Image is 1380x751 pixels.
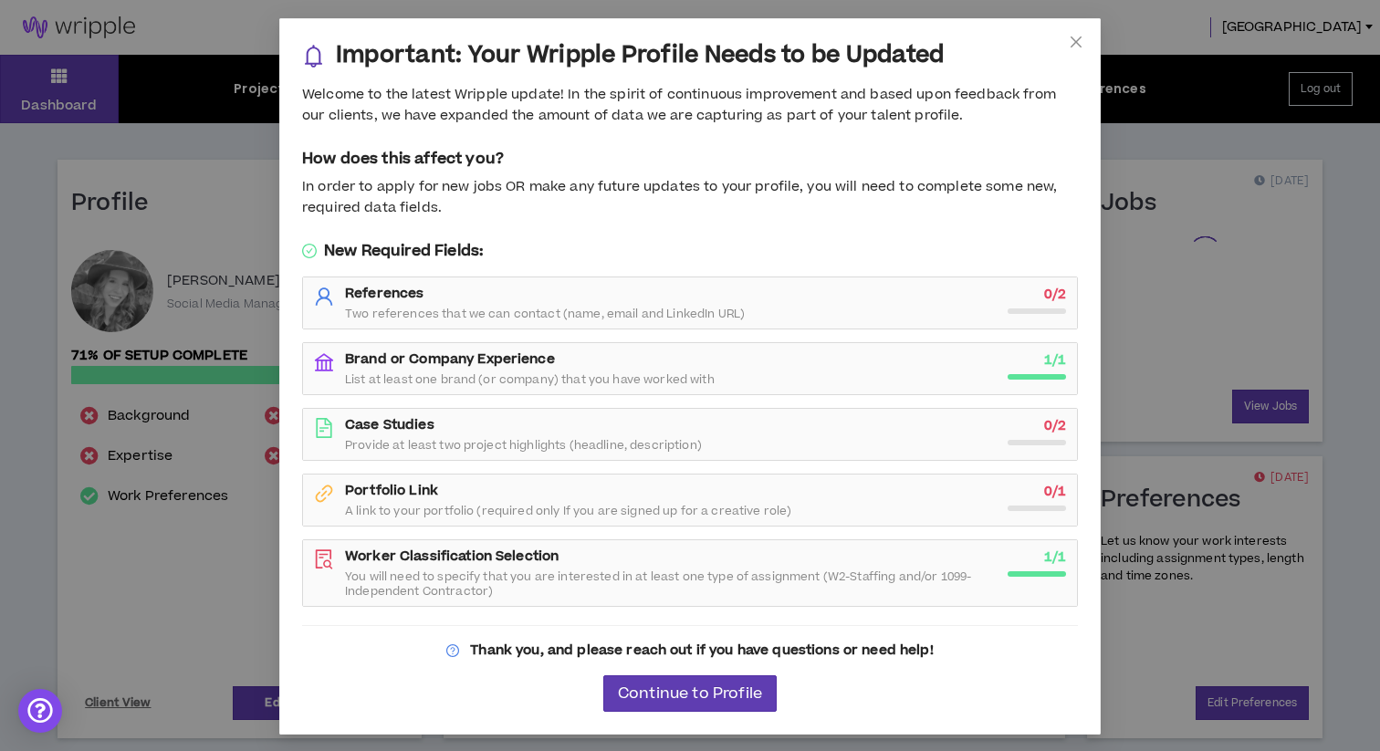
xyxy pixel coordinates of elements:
[302,45,325,68] span: bell
[1051,18,1101,68] button: Close
[314,549,334,569] span: file-search
[345,284,423,303] strong: References
[446,644,459,657] span: question-circle
[314,484,334,504] span: link
[618,685,762,703] span: Continue to Profile
[18,689,62,733] div: Open Intercom Messenger
[345,307,745,321] span: Two references that we can contact (name, email and LinkedIn URL)
[336,41,944,70] h3: Important: Your Wripple Profile Needs to be Updated
[302,240,1078,262] h5: New Required Fields:
[314,287,334,307] span: user
[470,641,933,660] strong: Thank you, and please reach out if you have questions or need help!
[302,177,1078,218] div: In order to apply for new jobs OR make any future updates to your profile, you will need to compl...
[603,675,777,712] button: Continue to Profile
[314,418,334,438] span: file-text
[1044,482,1066,501] strong: 0 / 1
[302,148,1078,170] h5: How does this affect you?
[302,85,1078,126] div: Welcome to the latest Wripple update! In the spirit of continuous improvement and based upon feed...
[345,547,559,566] strong: Worker Classification Selection
[302,244,317,258] span: check-circle
[345,372,715,387] span: List at least one brand (or company) that you have worked with
[345,438,702,453] span: Provide at least two project highlights (headline, description)
[345,504,791,518] span: A link to your portfolio (required only If you are signed up for a creative role)
[1069,35,1083,49] span: close
[1044,416,1066,435] strong: 0 / 2
[345,415,434,434] strong: Case Studies
[345,349,555,369] strong: Brand or Company Experience
[1044,285,1066,304] strong: 0 / 2
[314,352,334,372] span: bank
[1044,548,1066,567] strong: 1 / 1
[1044,350,1066,370] strong: 1 / 1
[345,569,997,599] span: You will need to specify that you are interested in at least one type of assignment (W2-Staffing ...
[345,481,438,500] strong: Portfolio Link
